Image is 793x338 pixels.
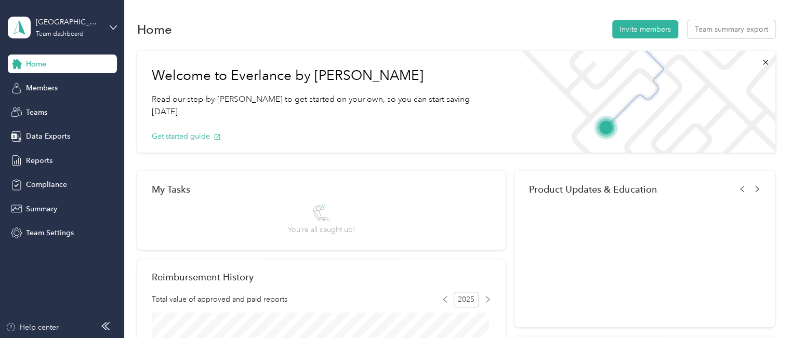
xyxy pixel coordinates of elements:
span: Product Updates & Education [529,184,657,195]
button: Team summary export [688,20,775,38]
div: [GEOGRAPHIC_DATA] [36,17,101,28]
span: Summary [26,204,57,214]
span: 2025 [454,292,479,307]
div: Team dashboard [36,31,84,37]
span: You’re all caught up! [288,224,355,235]
span: Compliance [26,179,67,190]
span: Reports [26,155,52,166]
h1: Home [137,24,172,35]
button: Invite members [612,20,678,38]
span: Total value of approved and paid reports [152,294,287,305]
h2: Reimbursement History [152,272,254,282]
iframe: Everlance-gr Chat Button Frame [735,280,793,338]
img: Welcome to everlance [511,51,775,153]
span: Team Settings [26,227,74,238]
button: Help center [6,322,59,333]
div: My Tasks [152,184,491,195]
